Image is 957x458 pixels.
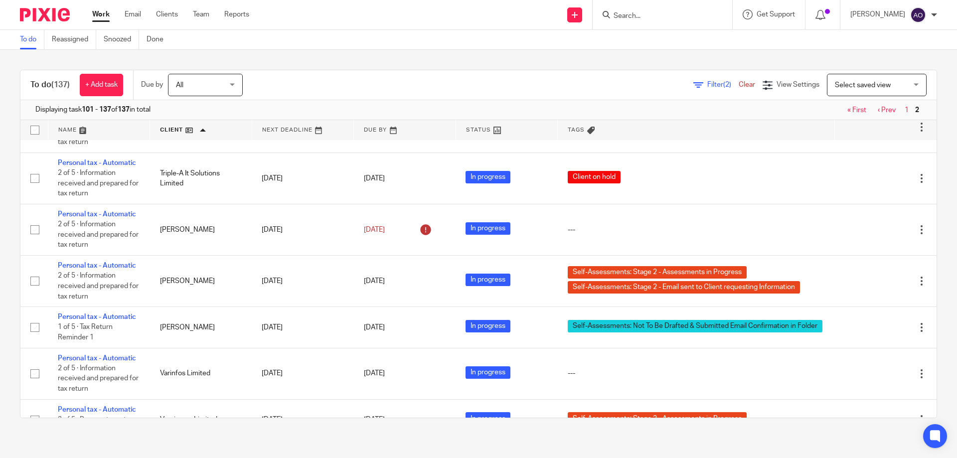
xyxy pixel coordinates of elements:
[835,82,891,89] span: Select saved view
[58,313,136,320] a: Personal tax - Automatic
[51,81,70,89] span: (137)
[757,11,795,18] span: Get Support
[80,74,123,96] a: + Add task
[878,107,896,114] a: ‹ Prev
[58,324,113,341] span: 1 of 5 · Tax Return Reminder 1
[150,307,252,348] td: [PERSON_NAME]
[364,324,385,331] span: [DATE]
[364,226,385,233] span: [DATE]
[150,204,252,255] td: [PERSON_NAME]
[847,107,866,114] a: « First
[723,81,731,88] span: (2)
[20,30,44,49] a: To do
[568,171,621,183] span: Client on hold
[92,9,110,19] a: Work
[466,171,510,183] span: In progress
[35,105,151,115] span: Displaying task of in total
[58,406,136,413] a: Personal tax - Automatic
[364,416,385,423] span: [DATE]
[58,221,139,249] span: 2 of 5 · Information received and prepared for tax return
[125,9,141,19] a: Email
[150,256,252,307] td: [PERSON_NAME]
[252,204,354,255] td: [DATE]
[739,81,755,88] a: Clear
[150,348,252,399] td: Varinfos Limited
[176,82,183,89] span: All
[466,222,510,235] span: In progress
[613,12,702,21] input: Search
[466,274,510,286] span: In progress
[568,412,747,425] span: Self-Assessments: Stage 2 - Assessments in Progress
[905,107,909,114] a: 1
[364,278,385,285] span: [DATE]
[777,81,819,88] span: View Settings
[150,153,252,204] td: Triple-A It Solutions Limited
[58,159,136,166] a: Personal tax - Automatic
[118,106,130,113] b: 137
[104,30,139,49] a: Snoozed
[224,9,249,19] a: Reports
[52,30,96,49] a: Reassigned
[150,399,252,440] td: Versionew Limited
[20,8,70,21] img: Pixie
[466,366,510,379] span: In progress
[58,273,139,300] span: 2 of 5 · Information received and prepared for tax return
[58,365,139,392] span: 2 of 5 · Information received and prepared for tax return
[82,106,111,113] b: 101 - 137
[568,320,822,332] span: Self-Assessments: Not To Be Drafted & Submitted Email Confirmation in Folder
[568,266,747,279] span: Self-Assessments: Stage 2 - Assessments in Progress
[58,416,137,434] span: 3 of 5 · Prepare tax return and send to client
[58,118,139,146] span: 2 of 5 · Information received and prepared for tax return
[58,355,136,362] a: Personal tax - Automatic
[842,106,922,114] nav: pager
[252,153,354,204] td: [DATE]
[568,225,825,235] div: ---
[707,81,739,88] span: Filter
[568,281,800,294] span: Self-Assessments: Stage 2 - Email sent to Client requesting Information
[58,262,136,269] a: Personal tax - Automatic
[910,7,926,23] img: svg%3E
[850,9,905,19] p: [PERSON_NAME]
[364,175,385,182] span: [DATE]
[58,170,139,197] span: 2 of 5 · Information received and prepared for tax return
[252,256,354,307] td: [DATE]
[364,370,385,377] span: [DATE]
[252,307,354,348] td: [DATE]
[156,9,178,19] a: Clients
[141,80,163,90] p: Due by
[58,211,136,218] a: Personal tax - Automatic
[147,30,171,49] a: Done
[466,320,510,332] span: In progress
[913,104,922,116] span: 2
[252,348,354,399] td: [DATE]
[466,412,510,425] span: In progress
[252,399,354,440] td: [DATE]
[568,127,585,133] span: Tags
[30,80,70,90] h1: To do
[193,9,209,19] a: Team
[568,368,825,378] div: ---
